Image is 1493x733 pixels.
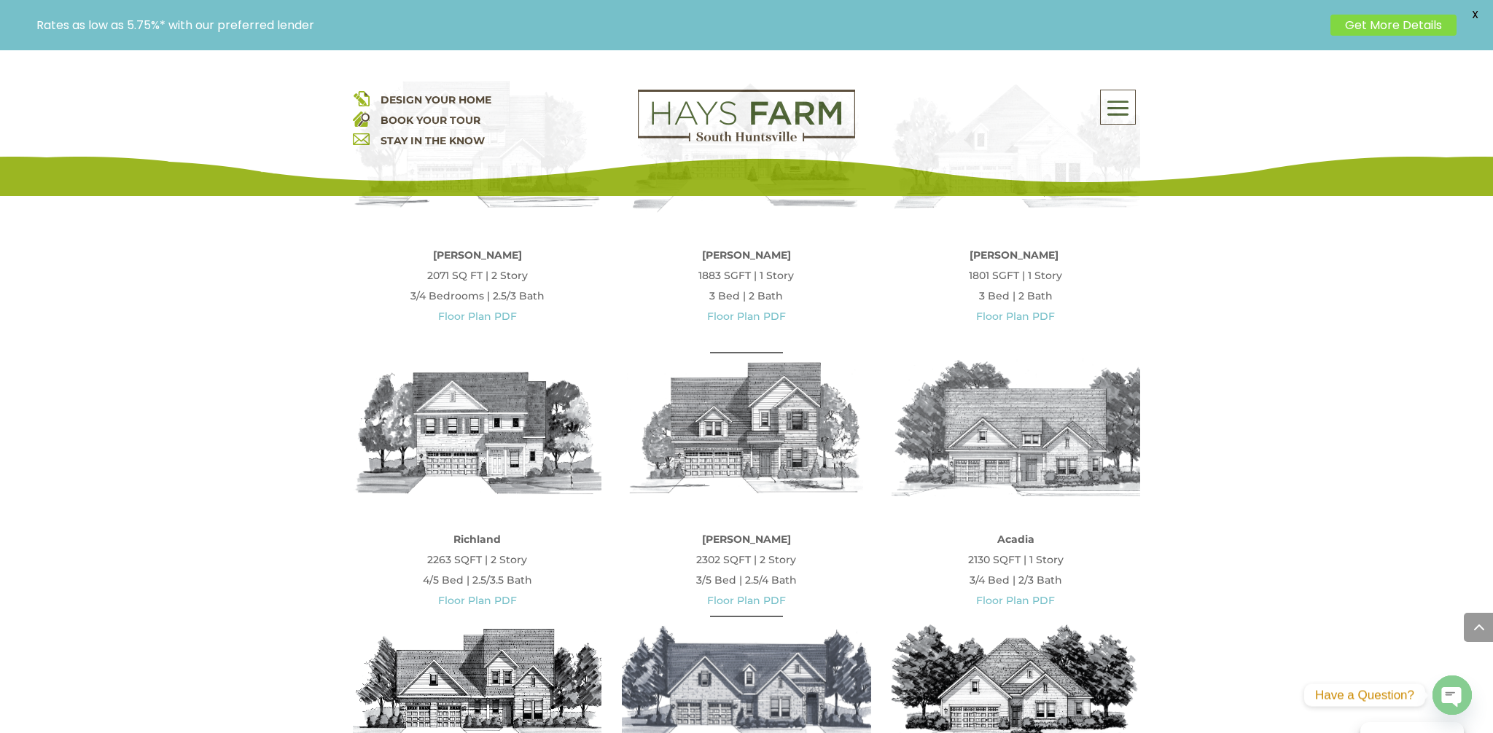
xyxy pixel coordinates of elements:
[381,114,480,127] a: BOOK YOUR TOUR
[707,594,786,607] a: Floor Plan PDF
[353,509,601,611] p: 2263 SQFT | 2 Story 4/5 Bed | 2.5/3.5 Bath
[381,134,485,147] a: STAY IN THE KNOW
[976,594,1055,607] a: Floor Plan PDF
[970,248,1059,262] strong: [PERSON_NAME]
[438,594,517,607] a: Floor Plan PDF
[622,224,870,326] p: 1883 SGFT | 1 Story 3 Bed | 2 Bath
[702,248,791,262] strong: [PERSON_NAME]
[892,509,1140,611] p: 2130 SQFT | 1 Story 3/4 Bed | 2/3 Bath
[638,90,855,142] img: Logo
[453,533,501,546] strong: Richland
[707,310,786,323] a: Floor Plan PDF
[353,110,370,127] img: book your home tour
[381,93,491,106] a: DESIGN YOUR HOME
[976,310,1055,323] a: Floor Plan PDF
[622,509,870,611] p: 2302 SQFT | 2 Story 3/5 Bed | 2.5/4 Bath
[638,132,855,145] a: hays farm homes huntsville development
[702,533,791,546] strong: [PERSON_NAME]
[892,224,1140,326] p: 1801 SGFT | 1 Story 3 Bed | 2 Bath
[997,533,1034,546] strong: Acadia
[1330,15,1457,36] a: Get More Details
[353,224,601,326] p: 2071 SQ FT | 2 Story 3/4 Bedrooms | 2.5/3 Bath
[438,310,517,323] a: Floor Plan PDF
[1464,4,1486,26] span: X
[433,248,522,262] strong: [PERSON_NAME]
[36,18,1323,32] p: Rates as low as 5.75%* with our preferred lender
[353,90,370,106] img: design your home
